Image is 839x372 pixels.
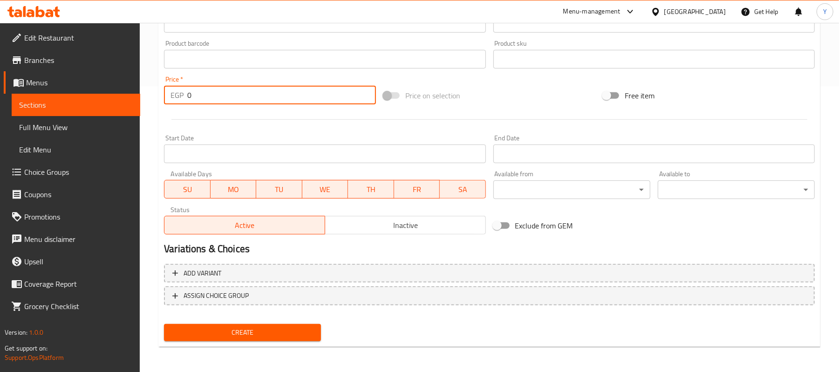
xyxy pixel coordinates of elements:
[5,342,48,354] span: Get support on:
[302,180,348,199] button: WE
[443,183,482,196] span: SA
[823,7,827,17] span: Y
[214,183,253,196] span: MO
[171,90,184,101] p: EGP
[164,242,815,256] h2: Variations & Choices
[658,180,815,199] div: ​
[12,138,140,161] a: Edit Menu
[625,90,655,101] span: Free item
[4,228,140,250] a: Menu disclaimer
[12,94,140,116] a: Sections
[211,180,257,199] button: MO
[398,183,437,196] span: FR
[4,183,140,206] a: Coupons
[5,326,27,338] span: Version:
[164,264,815,283] button: Add variant
[168,219,321,232] span: Active
[348,180,394,199] button: TH
[29,326,43,338] span: 1.0.0
[493,180,650,199] div: ​
[24,234,133,245] span: Menu disclaimer
[4,161,140,183] a: Choice Groups
[664,7,726,17] div: [GEOGRAPHIC_DATA]
[24,189,133,200] span: Coupons
[4,206,140,228] a: Promotions
[164,50,485,69] input: Please enter product barcode
[493,50,815,69] input: Please enter product sku
[26,77,133,88] span: Menus
[4,27,140,49] a: Edit Restaurant
[24,32,133,43] span: Edit Restaurant
[164,286,815,305] button: ASSIGN CHOICE GROUP
[187,86,376,104] input: Please enter price
[329,219,482,232] span: Inactive
[352,183,390,196] span: TH
[394,180,440,199] button: FR
[168,183,206,196] span: SU
[164,180,210,199] button: SU
[24,301,133,312] span: Grocery Checklist
[563,6,621,17] div: Menu-management
[19,144,133,155] span: Edit Menu
[5,351,64,364] a: Support.OpsPlatform
[4,295,140,317] a: Grocery Checklist
[325,216,486,234] button: Inactive
[4,250,140,273] a: Upsell
[184,290,249,302] span: ASSIGN CHOICE GROUP
[171,327,314,338] span: Create
[4,71,140,94] a: Menus
[12,116,140,138] a: Full Menu View
[24,55,133,66] span: Branches
[4,49,140,71] a: Branches
[405,90,460,101] span: Price on selection
[440,180,486,199] button: SA
[515,220,573,231] span: Exclude from GEM
[184,268,221,279] span: Add variant
[164,216,325,234] button: Active
[24,278,133,289] span: Coverage Report
[24,256,133,267] span: Upsell
[4,273,140,295] a: Coverage Report
[164,324,321,341] button: Create
[19,122,133,133] span: Full Menu View
[306,183,345,196] span: WE
[260,183,299,196] span: TU
[24,211,133,222] span: Promotions
[256,180,302,199] button: TU
[24,166,133,178] span: Choice Groups
[19,99,133,110] span: Sections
